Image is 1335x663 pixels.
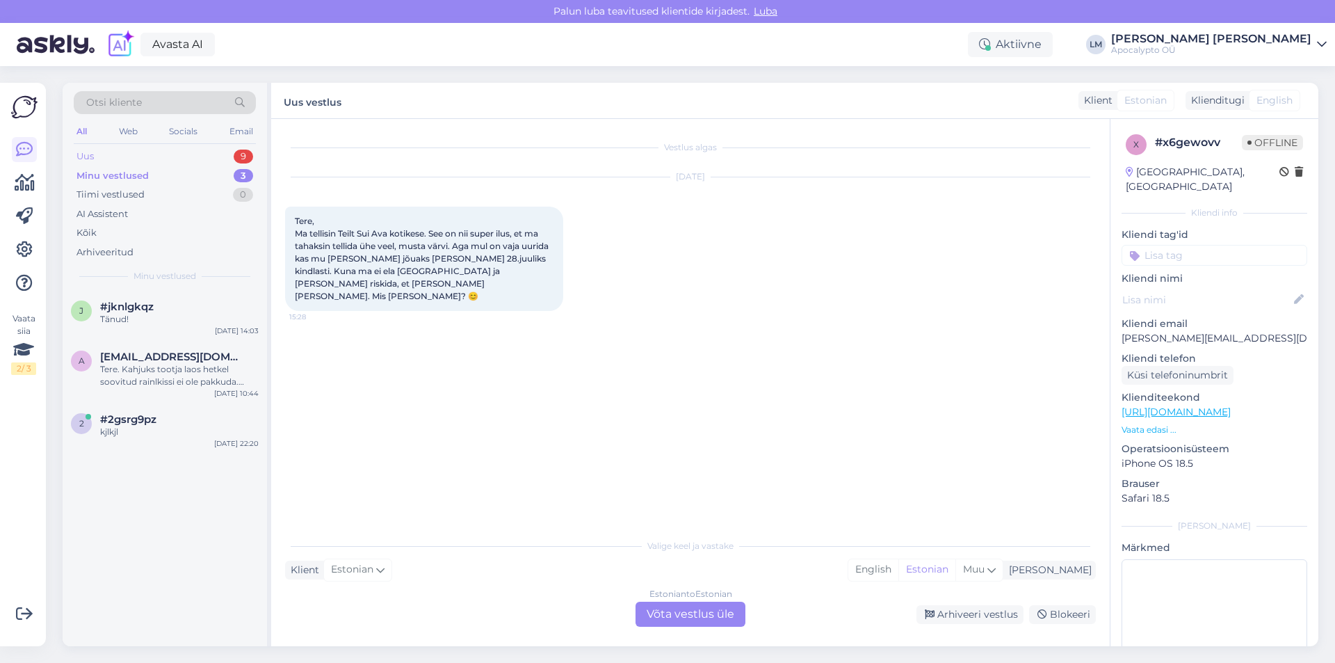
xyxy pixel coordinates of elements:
[100,426,259,438] div: kjlkjl
[750,5,782,17] span: Luba
[1122,227,1307,242] p: Kliendi tag'id
[968,32,1053,57] div: Aktiivne
[1111,45,1311,56] div: Apocalypto OÜ
[1122,442,1307,456] p: Operatsioonisüsteem
[1124,93,1167,108] span: Estonian
[1122,331,1307,346] p: [PERSON_NAME][EMAIL_ADDRESS][DOMAIN_NAME]
[1122,477,1307,491] p: Brauser
[295,216,551,301] span: Tere, Ma tellisin Teilt Sui Ava kotikese. See on nii super ilus, et ma tahaksin tellida ühe veel,...
[1155,134,1242,151] div: # x6gewovv
[285,170,1096,183] div: [DATE]
[963,563,985,575] span: Muu
[100,301,154,313] span: #jknlgkqz
[106,30,135,59] img: explore-ai
[284,91,341,110] label: Uus vestlus
[636,602,745,627] div: Võta vestlus üle
[1029,605,1096,624] div: Blokeeri
[848,559,898,580] div: English
[1122,245,1307,266] input: Lisa tag
[166,122,200,141] div: Socials
[285,141,1096,154] div: Vestlus algas
[1122,366,1233,385] div: Küsi telefoninumbrit
[1111,33,1311,45] div: [PERSON_NAME] [PERSON_NAME]
[76,150,94,163] div: Uus
[140,33,215,56] a: Avasta AI
[76,226,97,240] div: Kõik
[1186,93,1245,108] div: Klienditugi
[11,312,36,375] div: Vaata siia
[234,150,253,163] div: 9
[133,270,196,282] span: Minu vestlused
[1122,406,1231,418] a: [URL][DOMAIN_NAME]
[11,94,38,120] img: Askly Logo
[1003,563,1092,577] div: [PERSON_NAME]
[1256,93,1293,108] span: English
[649,588,732,600] div: Estonian to Estonian
[1122,491,1307,506] p: Safari 18.5
[1122,292,1291,307] input: Lisa nimi
[1122,456,1307,471] p: iPhone OS 18.5
[1122,351,1307,366] p: Kliendi telefon
[214,438,259,449] div: [DATE] 22:20
[289,312,341,322] span: 15:28
[331,562,373,577] span: Estonian
[1122,271,1307,286] p: Kliendi nimi
[916,605,1023,624] div: Arhiveeri vestlus
[1122,520,1307,532] div: [PERSON_NAME]
[79,356,85,366] span: a
[1133,139,1139,150] span: x
[86,95,142,110] span: Otsi kliente
[1078,93,1112,108] div: Klient
[116,122,140,141] div: Web
[1122,317,1307,331] p: Kliendi email
[1122,390,1307,405] p: Klienditeekond
[11,362,36,375] div: 2 / 3
[1111,33,1327,56] a: [PERSON_NAME] [PERSON_NAME]Apocalypto OÜ
[1122,541,1307,555] p: Märkmed
[215,326,259,336] div: [DATE] 14:03
[285,540,1096,552] div: Valige keel ja vastake
[74,122,90,141] div: All
[79,305,83,316] span: j
[285,563,319,577] div: Klient
[233,188,253,202] div: 0
[234,169,253,183] div: 3
[214,388,259,399] div: [DATE] 10:44
[76,207,128,221] div: AI Assistent
[79,418,84,429] span: 2
[76,246,133,259] div: Arhiveeritud
[100,363,259,388] div: Tere. Kahjuks tootja laos hetkel soovitud rainlkissi ei ole pakkuda. Kuna teemegi hetkel uut tell...
[76,188,145,202] div: Tiimi vestlused
[227,122,256,141] div: Email
[100,313,259,326] div: Tänud!
[76,169,149,183] div: Minu vestlused
[1126,165,1279,194] div: [GEOGRAPHIC_DATA], [GEOGRAPHIC_DATA]
[100,351,245,363] span: agnekekisev@gmail.com
[898,559,955,580] div: Estonian
[1242,135,1303,150] span: Offline
[100,413,156,426] span: #2gsrg9pz
[1086,35,1106,54] div: LM
[1122,207,1307,219] div: Kliendi info
[1122,424,1307,436] p: Vaata edasi ...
